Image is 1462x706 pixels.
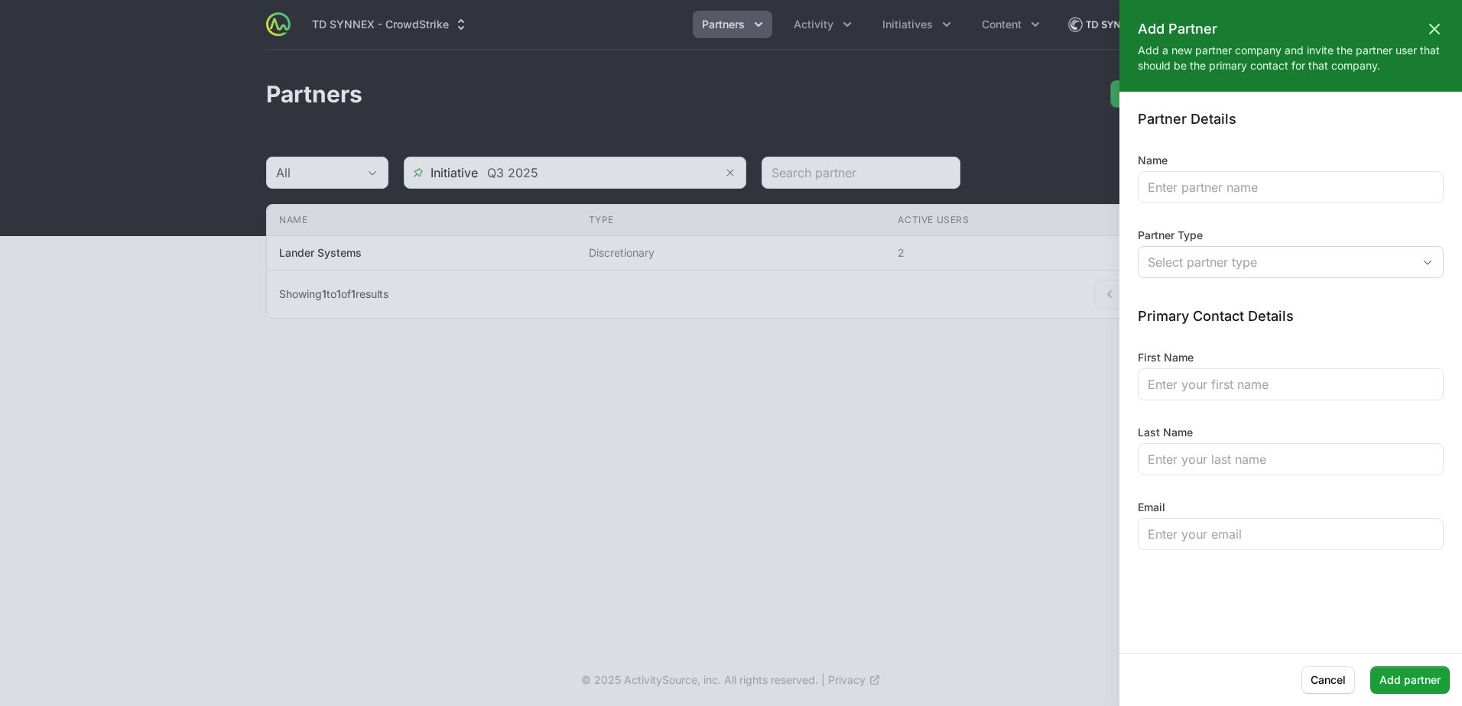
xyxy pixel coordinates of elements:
h2: Add Partner [1138,18,1217,40]
p: Add a new partner company and invite the partner user that should be the primary contact for that... [1138,43,1444,73]
input: Enter your last name [1148,450,1434,468]
label: Partner Type [1138,228,1444,243]
label: First Name [1138,350,1194,365]
span: Add partner [1379,671,1441,689]
label: Name [1138,153,1168,168]
h3: Partner Details [1138,110,1444,128]
button: Select partner type [1139,247,1443,277]
div: Select partner type [1148,253,1412,271]
label: Email [1138,500,1165,515]
span: Cancel [1311,671,1346,689]
button: Add partner [1370,666,1450,694]
label: Last Name [1138,425,1193,440]
input: Enter your email [1148,525,1434,543]
button: Cancel [1301,666,1355,694]
input: Enter partner name [1148,178,1434,196]
h3: Primary Contact Details [1138,307,1444,325]
input: Enter your first name [1148,375,1434,393]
